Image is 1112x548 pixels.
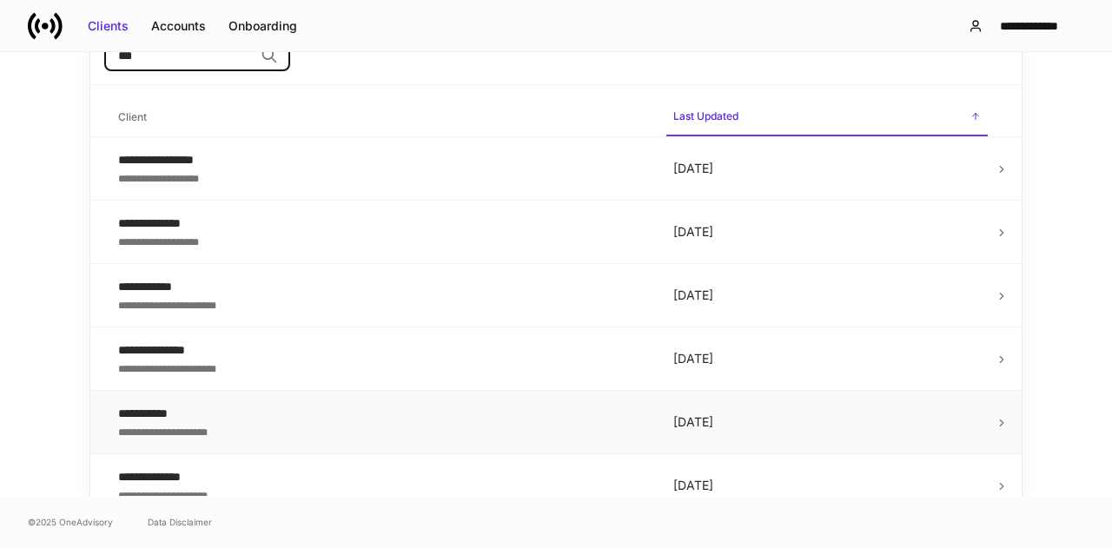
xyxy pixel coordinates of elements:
div: Onboarding [228,17,297,35]
div: Accounts [151,17,206,35]
button: Accounts [140,12,217,40]
span: Last Updated [666,99,988,136]
p: [DATE] [673,287,981,304]
p: [DATE] [673,350,981,367]
div: Clients [88,17,129,35]
span: Client [111,100,652,135]
p: [DATE] [673,477,981,494]
p: [DATE] [673,223,981,241]
span: © 2025 OneAdvisory [28,515,113,529]
p: [DATE] [673,413,981,431]
h6: Client [118,109,147,125]
button: Onboarding [217,12,308,40]
button: Clients [76,12,140,40]
h6: Last Updated [673,108,738,124]
p: [DATE] [673,160,981,177]
a: Data Disclaimer [148,515,212,529]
